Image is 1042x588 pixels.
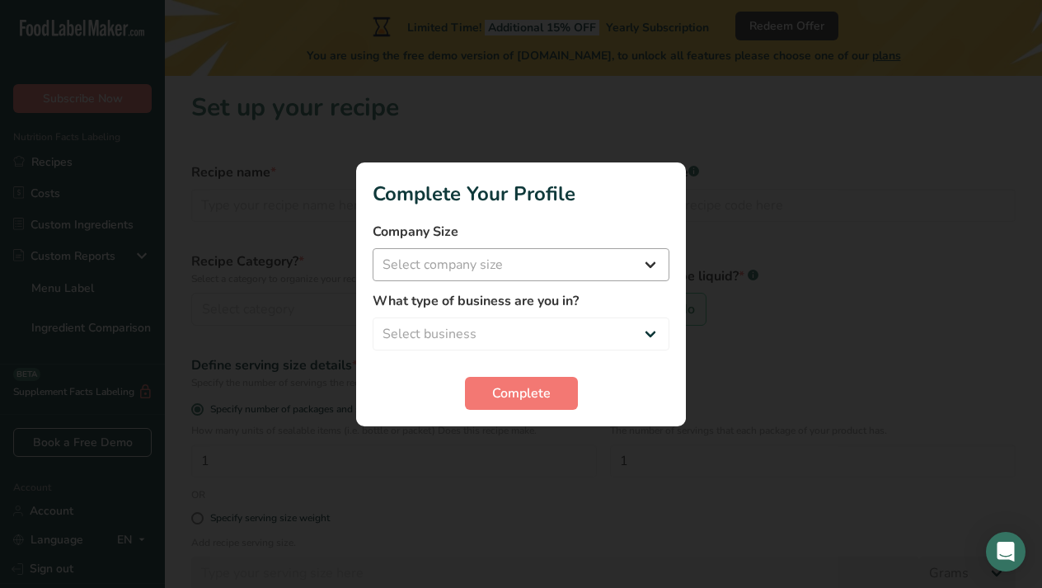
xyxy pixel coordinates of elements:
button: Complete [465,377,578,410]
span: Complete [492,383,551,403]
label: What type of business are you in? [373,291,669,311]
label: Company Size [373,222,669,242]
div: Open Intercom Messenger [986,532,1026,572]
h1: Complete Your Profile [373,179,669,209]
